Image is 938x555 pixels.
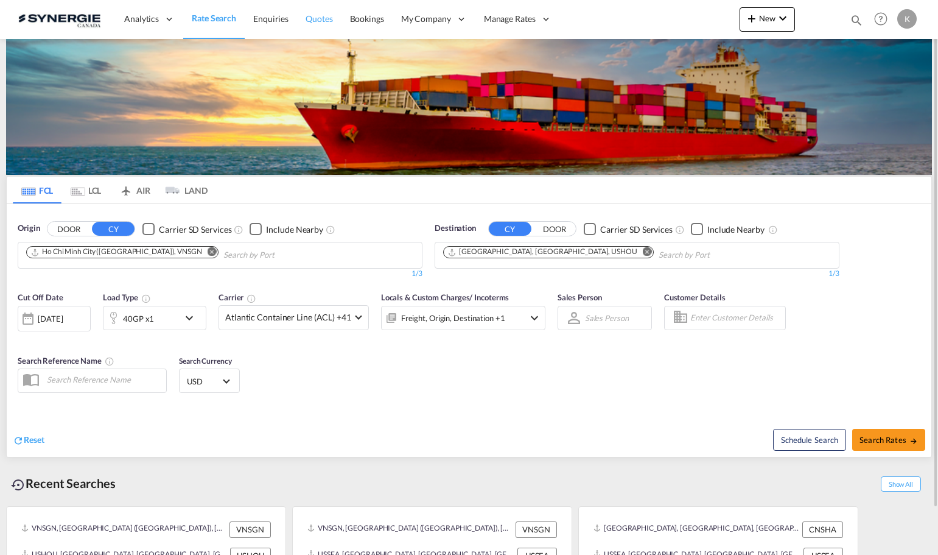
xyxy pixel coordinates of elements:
md-tab-item: FCL [13,177,61,203]
span: Customer Details [664,292,726,302]
div: 1/3 [18,269,422,279]
md-checkbox: Checkbox No Ink [691,222,765,235]
span: Load Type [103,292,151,302]
div: Houston, TX, USHOU [447,247,637,257]
md-icon: Unchecked: Search for CY (Container Yard) services for all selected carriers.Checked : Search for... [234,225,243,235]
span: Search Currency [179,356,232,366]
md-tab-item: LCL [61,177,110,203]
md-chips-wrap: Chips container. Use arrow keys to select chips. [24,242,344,265]
md-pagination-wrapper: Use the left and right arrow keys to navigate between tabs [13,177,208,203]
md-tab-item: AIR [110,177,159,203]
span: Rate Search [192,13,236,23]
button: Search Ratesicon-arrow-right [852,429,925,451]
span: Origin [18,222,40,235]
input: Chips input. [659,246,774,265]
md-icon: icon-chevron-down [182,311,203,325]
div: Include Nearby [266,224,323,236]
span: Search Rates [859,435,918,445]
span: / Incoterms [469,292,509,302]
span: Cut Off Date [18,292,63,302]
input: Enter Customer Details [690,309,782,327]
button: DOOR [533,222,576,236]
input: Chips input. [223,246,339,265]
div: Help [870,9,897,30]
div: icon-refreshReset [13,434,44,447]
md-tab-item: LAND [159,177,208,203]
md-icon: Unchecked: Ignores neighbouring ports when fetching rates.Checked : Includes neighbouring ports w... [768,225,778,235]
md-icon: icon-airplane [119,183,133,193]
button: Note: By default Schedule search will only considerorigin ports, destination ports and cut off da... [773,429,846,451]
md-checkbox: Checkbox No Ink [584,222,673,235]
div: 40GP x1 [123,310,154,327]
div: K [897,9,917,29]
span: Quotes [306,13,332,24]
div: VNSGN [516,521,557,537]
md-checkbox: Checkbox No Ink [142,222,231,235]
div: [DATE] [18,306,91,331]
span: Help [870,9,891,29]
md-icon: icon-backup-restore [11,478,26,492]
div: Carrier SD Services [159,224,231,236]
span: Locals & Custom Charges [381,292,509,302]
span: Show All [881,476,921,492]
div: Freight Origin Destination Factory Stuffingicon-chevron-down [381,306,545,330]
span: Reset [24,434,44,445]
md-icon: Unchecked: Ignores neighbouring ports when fetching rates.Checked : Includes neighbouring ports w... [326,225,335,235]
md-icon: icon-information-outline [141,294,151,303]
button: icon-plus 400-fgNewicon-chevron-down [740,7,795,32]
img: LCL+%26+FCL+BACKGROUND.png [6,39,932,175]
div: Recent Searches [6,470,121,497]
md-datepicker: Select [18,330,27,346]
md-icon: Your search will be saved by the below given name [105,356,114,366]
button: Remove [635,247,653,259]
div: CNSHA, Shanghai, China, Greater China & Far East Asia, Asia Pacific [593,521,799,537]
span: My Company [401,13,451,25]
span: USD [187,376,221,387]
span: New [744,13,790,23]
md-icon: icon-chevron-down [775,11,790,26]
input: Search Reference Name [41,370,166,389]
div: Freight Origin Destination Factory Stuffing [401,309,505,327]
md-select: Sales Person [584,309,630,327]
button: Remove [200,247,218,259]
span: Sales Person [558,292,602,302]
span: Search Reference Name [18,356,114,366]
div: Press delete to remove this chip. [30,247,205,257]
md-icon: icon-arrow-right [909,437,918,445]
div: VNSGN, Ho Chi Minh City (Saigon), Viet Nam, South East Asia, Asia Pacific [21,521,226,537]
div: icon-magnify [850,13,863,32]
div: VNSGN [229,521,271,537]
md-select: Select Currency: $ USDUnited States Dollar [186,372,233,390]
md-icon: icon-plus 400-fg [744,11,759,26]
span: Analytics [124,13,159,25]
md-icon: The selected Trucker/Carrierwill be displayed in the rate results If the rates are from another f... [247,294,256,303]
md-icon: icon-magnify [850,13,863,27]
span: Destination [435,222,476,235]
div: [DATE] [38,313,63,324]
div: CNSHA [802,521,843,537]
div: Ho Chi Minh City (Saigon), VNSGN [30,247,202,257]
md-chips-wrap: Chips container. Use arrow keys to select chips. [441,242,779,265]
md-checkbox: Checkbox No Ink [250,222,323,235]
button: CY [489,222,531,236]
md-icon: Unchecked: Search for CY (Container Yard) services for all selected carriers.Checked : Search for... [675,225,685,235]
span: Atlantic Container Line (ACL) +41 [225,311,351,323]
md-icon: icon-refresh [13,435,24,446]
md-icon: icon-chevron-down [527,311,542,325]
button: CY [92,222,135,236]
div: Include Nearby [707,224,765,236]
img: 1f56c880d42311ef80fc7dca854c8e59.png [18,5,100,33]
button: DOOR [47,222,90,236]
span: Bookings [350,13,384,24]
div: OriginDOOR CY Checkbox No InkUnchecked: Search for CY (Container Yard) services for all selected ... [7,204,931,457]
div: 40GP x1icon-chevron-down [103,306,206,330]
span: Enquiries [253,13,289,24]
div: Press delete to remove this chip. [447,247,640,257]
div: Carrier SD Services [600,224,673,236]
span: Manage Rates [484,13,536,25]
div: VNSGN, Ho Chi Minh City (Saigon), Viet Nam, South East Asia, Asia Pacific [307,521,513,537]
div: 1/3 [435,269,839,279]
span: Carrier [219,292,256,302]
